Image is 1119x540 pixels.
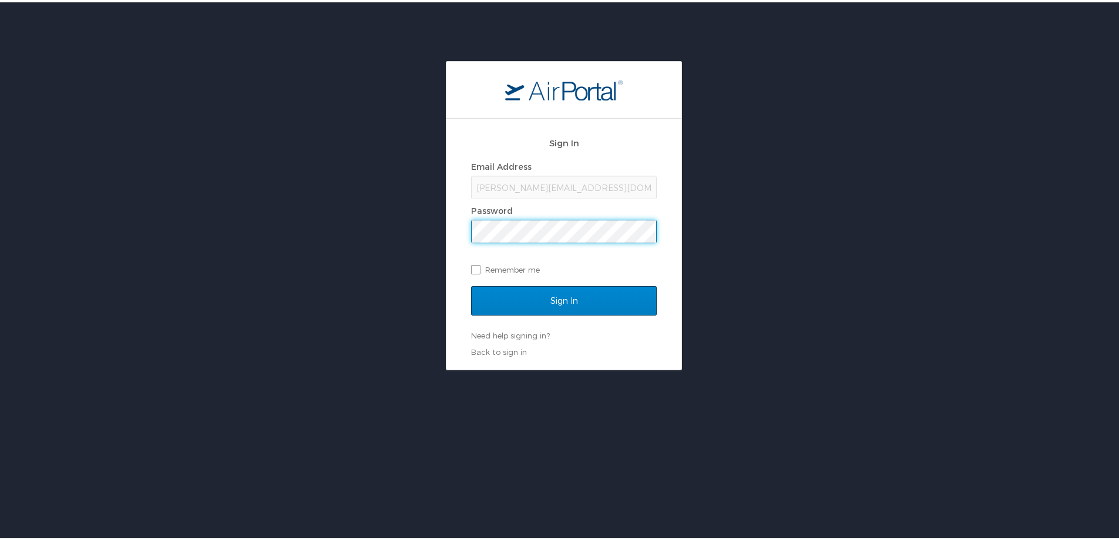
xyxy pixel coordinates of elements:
a: Need help signing in? [471,328,550,338]
label: Email Address [471,159,532,169]
label: Password [471,203,513,213]
img: logo [505,77,623,98]
input: Sign In [471,284,657,313]
label: Remember me [471,259,657,276]
h2: Sign In [471,134,657,147]
a: Back to sign in [471,345,527,354]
